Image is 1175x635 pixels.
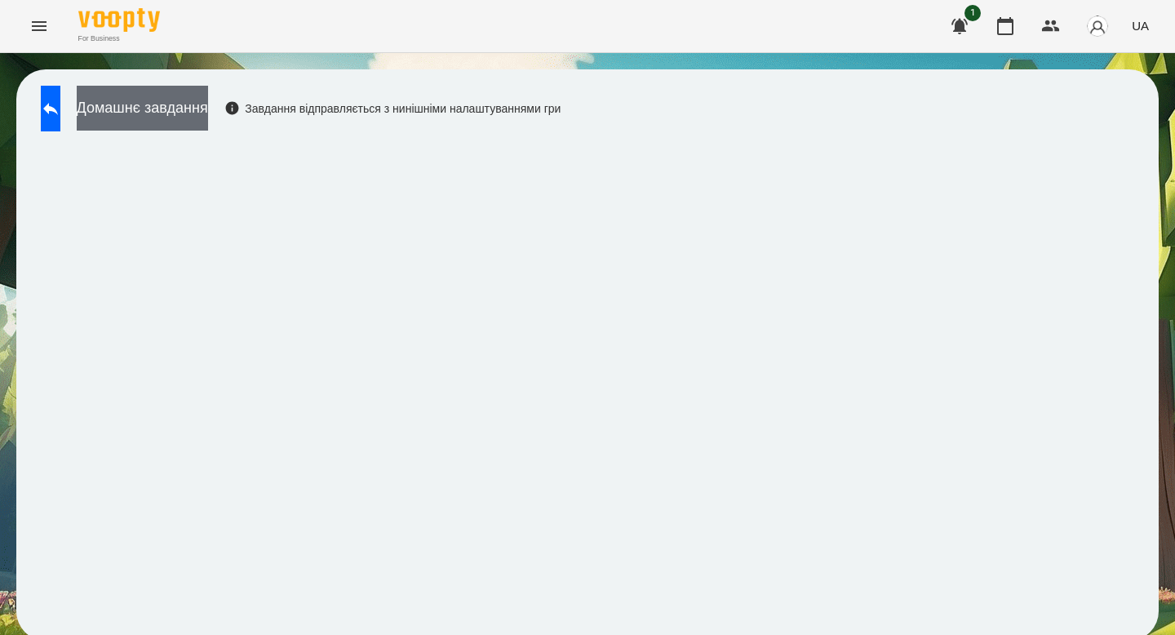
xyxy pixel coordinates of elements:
[224,100,561,117] div: Завдання відправляється з нинішніми налаштуваннями гри
[77,86,208,131] button: Домашнє завдання
[78,33,160,44] span: For Business
[964,5,981,21] span: 1
[20,7,59,46] button: Menu
[1125,11,1155,41] button: UA
[78,8,160,32] img: Voopty Logo
[1086,15,1109,38] img: avatar_s.png
[1132,17,1149,34] span: UA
